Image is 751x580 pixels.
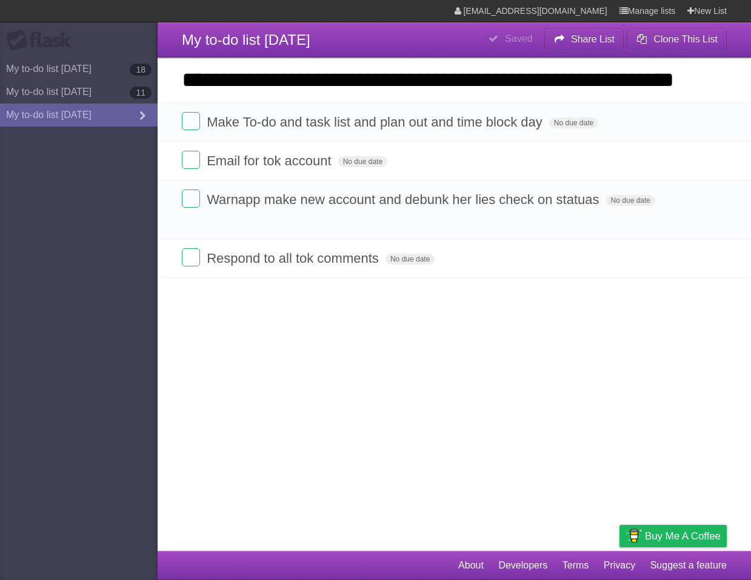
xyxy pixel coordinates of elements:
[645,526,721,547] span: Buy me a coffee
[626,526,642,546] img: Buy me a coffee
[130,87,152,99] b: 11
[619,525,727,547] a: Buy me a coffee
[627,28,727,50] button: Clone This List
[653,34,718,44] b: Clone This List
[571,34,615,44] b: Share List
[207,153,334,168] span: Email for tok account
[604,554,635,577] a: Privacy
[182,112,200,130] label: Done
[130,64,152,76] b: 18
[6,30,79,51] div: Flask
[207,251,382,266] span: Respond to all tok comments
[182,31,310,48] span: My to-do list [DATE]
[505,33,532,44] b: Saved
[207,192,602,207] span: Warnapp make new account and debunk her lies check on statuas
[182,189,200,208] label: Done
[544,28,624,50] button: Share List
[386,254,435,265] span: No due date
[549,117,598,128] span: No due date
[207,114,546,130] span: Make To-do and task list and plan out and time block day
[182,151,200,169] label: Done
[182,248,200,266] label: Done
[606,195,655,206] span: No due date
[498,554,547,577] a: Developers
[458,554,484,577] a: About
[562,554,589,577] a: Terms
[338,156,387,167] span: No due date
[650,554,727,577] a: Suggest a feature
